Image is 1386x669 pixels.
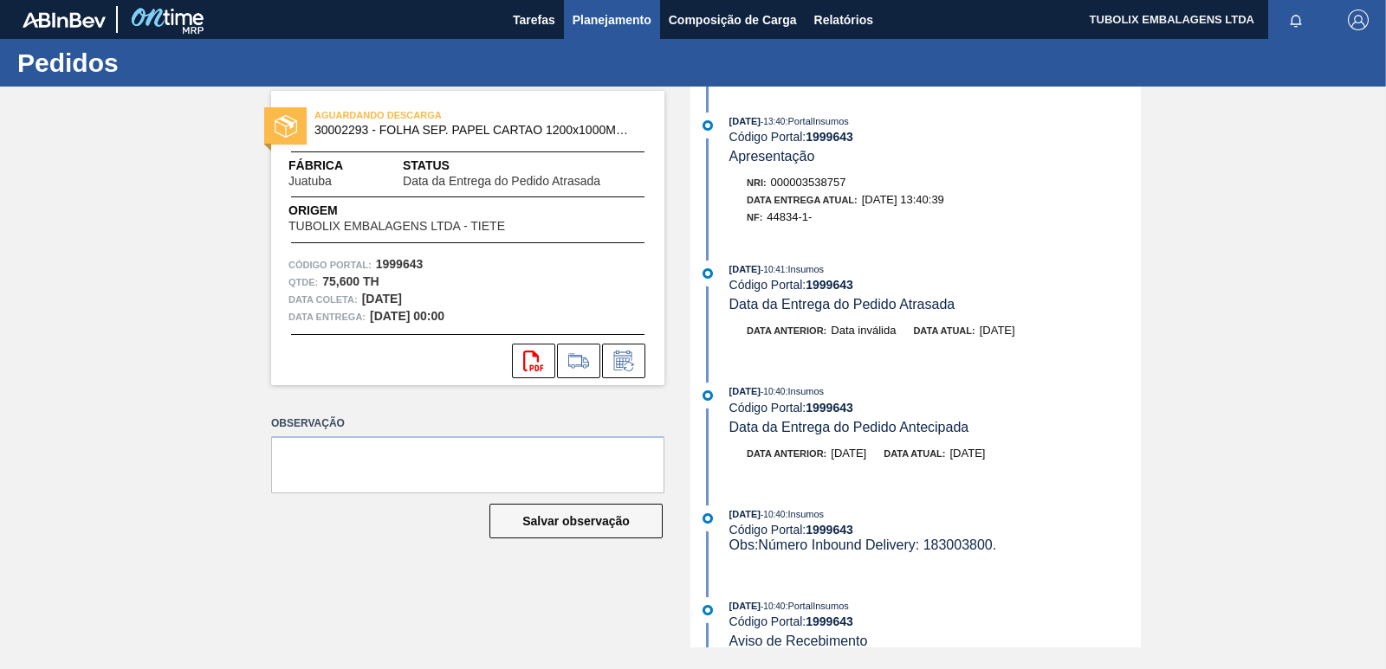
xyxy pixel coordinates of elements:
[729,278,1141,292] div: Código Portal:
[17,53,325,73] h1: Pedidos
[314,106,557,124] span: AGUARDANDO DESCARGA
[322,274,379,288] strong: 75,600 TH
[806,130,853,144] strong: 1999643
[785,116,848,126] span: : PortalInsumos
[602,344,645,378] div: Informar alteração no pedido
[747,212,762,222] span: NF:
[729,537,997,552] span: Obs: Número Inbound Delivery: 183003800.
[703,390,713,401] img: atual
[288,220,505,233] span: TUBOLIX EMBALAGENS LTDA - TIETE
[362,292,402,306] strong: [DATE]
[806,401,853,415] strong: 1999643
[729,297,955,312] span: Data da Entrega do Pedido Atrasada
[747,177,767,188] span: Nri:
[275,115,297,138] img: status
[729,601,761,611] span: [DATE]
[376,257,424,271] strong: 1999643
[729,614,1141,628] div: Código Portal:
[314,124,629,137] span: 30002293 - FOLHA SEP. PAPEL CARTAO 1200x1000M 350g
[785,601,848,611] span: : PortalInsumos
[288,157,386,175] span: Fábrica
[370,309,444,323] strong: [DATE] 00:00
[747,325,826,336] span: Data anterior:
[761,601,785,611] span: - 10:40
[669,10,797,30] span: Composição de Carga
[747,448,826,459] span: Data anterior:
[271,411,664,436] label: Observação
[288,175,332,188] span: Juatuba
[288,256,372,273] span: Código Portal:
[729,401,1141,415] div: Código Portal:
[1268,8,1324,32] button: Notificações
[1348,10,1369,30] img: Logout
[747,195,858,205] span: Data Entrega Atual:
[761,117,785,126] span: - 13:40
[806,614,853,628] strong: 1999643
[785,264,824,274] span: : Insumos
[729,116,761,126] span: [DATE]
[980,324,1015,337] span: [DATE]
[831,324,896,337] span: Data inválida
[761,387,785,396] span: - 10:40
[831,447,866,460] span: [DATE]
[729,130,1141,144] div: Código Portal:
[703,268,713,279] img: atual
[403,175,600,188] span: Data da Entrega do Pedido Atrasada
[729,509,761,519] span: [DATE]
[729,523,1141,537] div: Código Portal:
[288,291,358,308] span: Data coleta:
[729,420,969,434] span: Data da Entrega do Pedido Antecipada
[785,509,824,519] span: : Insumos
[557,344,600,378] div: Ir para Composição de Carga
[729,634,868,648] span: Aviso de Recebimento
[288,202,554,220] span: Origem
[771,176,846,189] span: 000003538757
[703,120,713,131] img: atual
[884,448,945,459] span: Data atual:
[767,210,812,223] span: 44834-1-
[949,447,985,460] span: [DATE]
[913,325,975,336] span: Data atual:
[703,513,713,524] img: atual
[814,10,873,30] span: Relatórios
[806,523,853,537] strong: 1999643
[23,12,106,28] img: TNhmsLtSVTkK8tSr43FrP2fwEKptu5GPRR3wAAAABJRU5ErkJggg==
[729,264,761,274] span: [DATE]
[761,265,785,274] span: - 10:41
[288,273,318,291] span: Qtde :
[489,504,663,538] button: Salvar observação
[761,510,785,519] span: - 10:40
[703,605,713,615] img: atual
[288,308,366,325] span: Data entrega:
[573,10,651,30] span: Planejamento
[729,149,815,164] span: Apresentação
[806,278,853,292] strong: 1999643
[512,344,555,378] div: Abrir arquivo PDF
[513,10,555,30] span: Tarefas
[403,157,647,175] span: Status
[862,193,944,206] span: [DATE] 13:40:39
[729,386,761,396] span: [DATE]
[785,386,824,396] span: : Insumos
